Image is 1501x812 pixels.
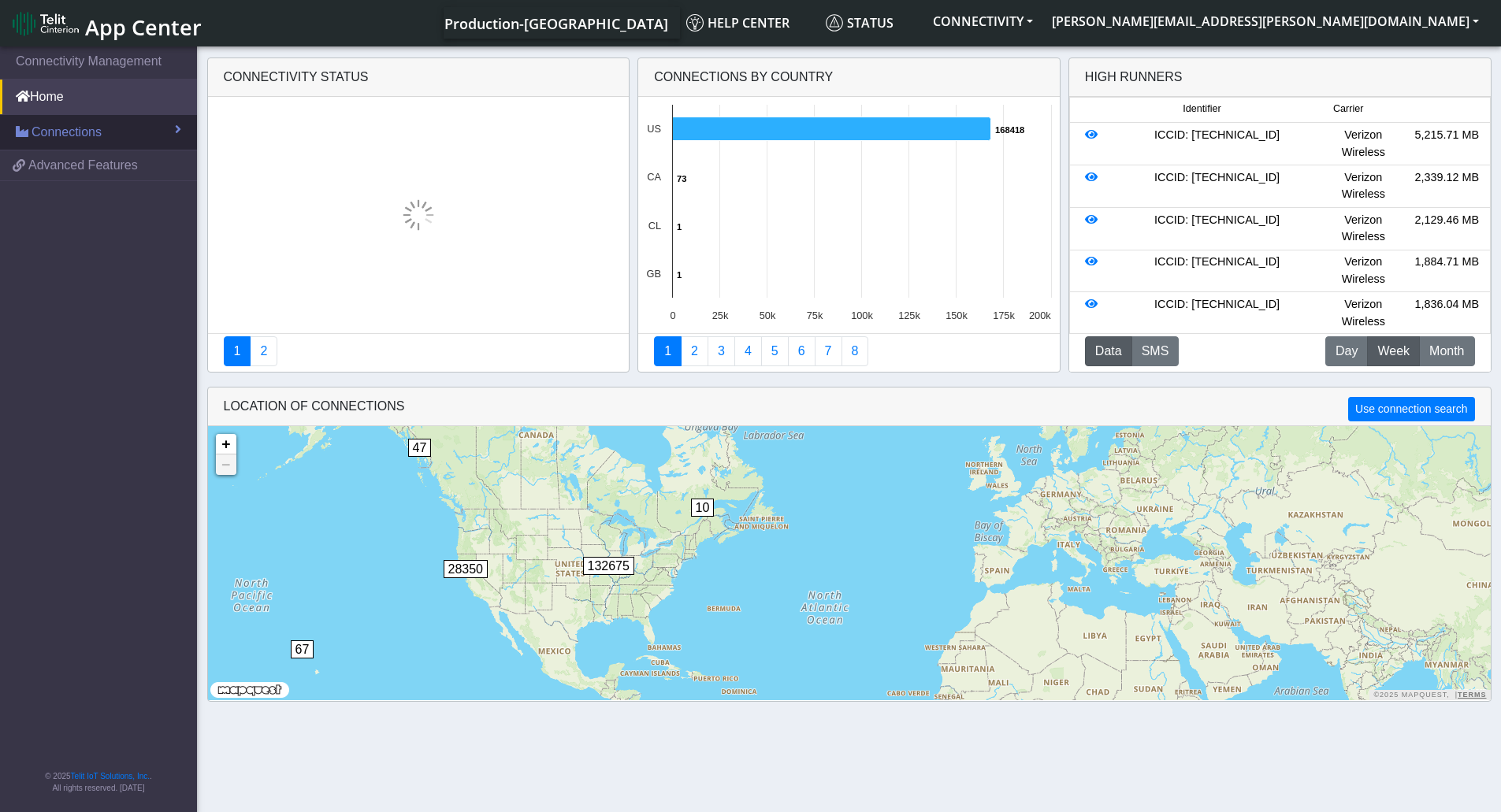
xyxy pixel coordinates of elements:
[224,336,251,366] a: Connectivity status
[1405,169,1488,203] div: 2,339.12 MB
[842,336,869,366] a: Not Connected for 30 days
[1113,254,1321,287] div: ICCID: [TECHNICAL_ID]
[681,336,708,366] a: Carrier
[677,174,686,184] text: 73
[788,336,816,366] a: 14 Days Trend
[1029,310,1051,321] text: 200k
[403,199,434,231] img: loading.gif
[993,310,1015,321] text: 175k
[1321,296,1405,330] div: Verizon Wireless
[250,336,277,366] a: Deployment status
[1321,169,1405,203] div: Verizon Wireless
[1377,342,1410,361] span: Week
[1458,691,1487,699] a: Terms
[1369,690,1490,700] div: ©2025 MapQuest, |
[1321,212,1405,246] div: Verizon Wireless
[686,14,790,32] span: Help center
[760,310,776,321] text: 50k
[444,560,489,578] span: 28350
[734,336,762,366] a: Connections By Carrier
[946,310,968,321] text: 150k
[1336,342,1358,361] span: Day
[654,336,1044,366] nav: Summary paging
[408,439,440,486] div: 47
[291,640,314,658] span: 67
[647,268,662,280] text: GB
[691,499,723,546] div: 10
[583,557,634,575] span: 132675
[1042,7,1488,35] button: [PERSON_NAME][EMAIL_ADDRESS][PERSON_NAME][DOMAIN_NAME]
[1085,68,1183,87] div: High Runners
[1333,102,1363,117] span: Carrier
[1113,127,1321,161] div: ICCID: [TECHNICAL_ID]
[208,58,630,97] div: Connectivity status
[71,772,150,780] a: Telit IoT Solutions, Inc.
[923,7,1042,35] button: CONNECTIVITY
[671,310,676,321] text: 0
[32,123,102,142] span: Connections
[1419,336,1474,366] button: Month
[408,439,432,457] span: 47
[677,270,682,280] text: 1
[761,336,789,366] a: Usage by Carrier
[224,336,614,366] nav: Summary paging
[1321,127,1405,161] div: Verizon Wireless
[1321,254,1405,287] div: Verizon Wireless
[680,7,819,39] a: Help center
[1348,397,1474,421] button: Use connection search
[28,156,138,175] span: Advanced Features
[1405,296,1488,330] div: 1,836.04 MB
[851,310,873,321] text: 100k
[13,11,79,36] img: logo-telit-cinterion-gw-new.png
[826,14,843,32] img: status.svg
[1183,102,1220,117] span: Identifier
[654,336,682,366] a: Connections By Country
[1113,296,1321,330] div: ICCID: [TECHNICAL_ID]
[1367,336,1420,366] button: Week
[1085,336,1132,366] button: Data
[647,123,661,135] text: US
[826,14,894,32] span: Status
[708,336,735,366] a: Usage per Country
[1113,169,1321,203] div: ICCID: [TECHNICAL_ID]
[1405,212,1488,246] div: 2,129.46 MB
[216,454,236,475] a: Zoom out
[13,6,199,40] a: App Center
[85,13,202,42] span: App Center
[898,310,920,321] text: 125k
[815,336,842,366] a: Zero Session
[807,310,823,321] text: 75k
[1405,254,1488,287] div: 1,884.71 MB
[1131,336,1180,366] button: SMS
[1325,336,1368,366] button: Day
[819,7,923,39] a: Status
[444,7,667,39] a: Your current platform instance
[208,387,1491,426] div: LOCATION OF CONNECTIONS
[1113,212,1321,246] div: ICCID: [TECHNICAL_ID]
[216,434,236,454] a: Zoom in
[444,14,668,33] span: Production-[GEOGRAPHIC_DATA]
[677,222,682,232] text: 1
[638,58,1060,97] div: Connections By Country
[291,640,322,688] div: 67
[686,14,704,32] img: knowledge.svg
[995,125,1024,135] text: 168418
[691,499,715,517] span: 10
[647,171,661,183] text: CA
[1429,342,1464,361] span: Month
[648,220,661,232] text: CL
[712,310,729,321] text: 25k
[1405,127,1488,161] div: 5,215.71 MB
